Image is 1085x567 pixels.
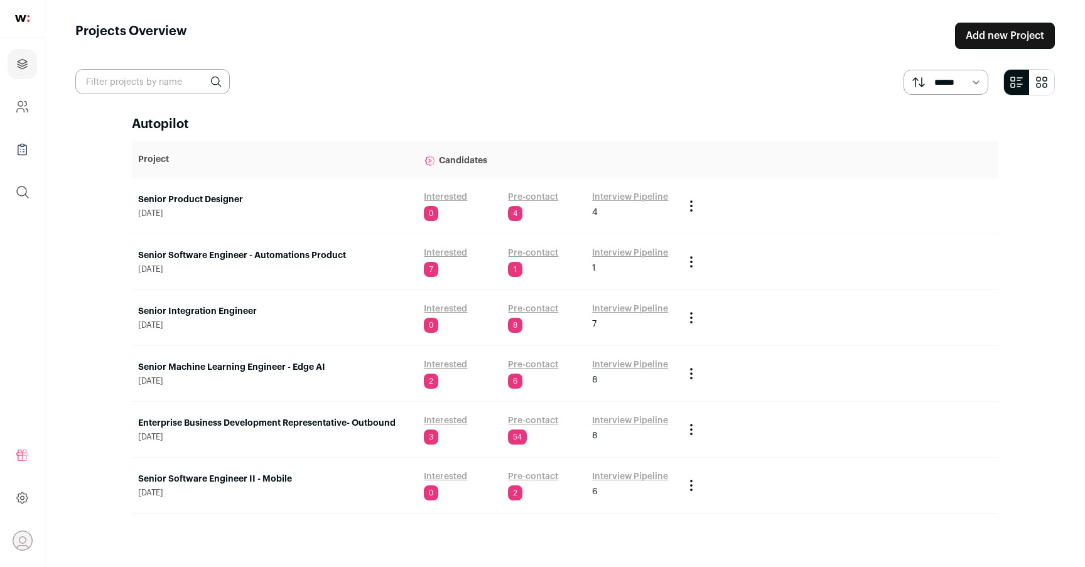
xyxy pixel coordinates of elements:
[684,366,699,381] button: Project Actions
[8,134,37,165] a: Company Lists
[424,359,467,371] a: Interested
[508,303,558,315] a: Pre-contact
[138,320,411,330] span: [DATE]
[8,92,37,122] a: Company and ATS Settings
[138,264,411,274] span: [DATE]
[508,414,558,427] a: Pre-contact
[424,247,467,259] a: Interested
[684,478,699,493] button: Project Actions
[684,422,699,437] button: Project Actions
[424,147,671,172] p: Candidates
[508,262,522,277] span: 1
[508,470,558,483] a: Pre-contact
[138,417,411,429] a: Enterprise Business Development Representative- Outbound
[508,359,558,371] a: Pre-contact
[508,485,522,500] span: 2
[592,359,668,371] a: Interview Pipeline
[508,429,527,445] span: 54
[592,318,596,330] span: 7
[424,429,438,445] span: 3
[684,254,699,269] button: Project Actions
[508,318,522,333] span: 8
[592,303,668,315] a: Interview Pipeline
[592,429,597,442] span: 8
[138,249,411,262] a: Senior Software Engineer - Automations Product
[138,488,411,498] span: [DATE]
[424,206,438,221] span: 0
[424,485,438,500] span: 0
[132,116,998,133] h2: Autopilot
[508,191,558,203] a: Pre-contact
[508,247,558,259] a: Pre-contact
[592,262,596,274] span: 1
[592,206,598,219] span: 4
[592,374,597,386] span: 8
[424,470,467,483] a: Interested
[15,15,30,22] img: wellfound-shorthand-0d5821cbd27db2630d0214b213865d53afaa358527fdda9d0ea32b1df1b89c2c.svg
[138,153,411,166] p: Project
[592,247,668,259] a: Interview Pipeline
[8,49,37,79] a: Projects
[138,432,411,442] span: [DATE]
[424,374,438,389] span: 2
[138,473,411,485] a: Senior Software Engineer II - Mobile
[424,303,467,315] a: Interested
[592,414,668,427] a: Interview Pipeline
[424,262,438,277] span: 7
[138,208,411,219] span: [DATE]
[13,531,33,551] button: Open dropdown
[424,414,467,427] a: Interested
[684,310,699,325] button: Project Actions
[138,361,411,374] a: Senior Machine Learning Engineer - Edge AI
[592,485,598,498] span: 6
[424,318,438,333] span: 0
[684,198,699,213] button: Project Actions
[138,305,411,318] a: Senior Integration Engineer
[592,470,668,483] a: Interview Pipeline
[75,69,230,94] input: Filter projects by name
[508,206,522,221] span: 4
[508,374,522,389] span: 6
[138,193,411,206] a: Senior Product Designer
[955,23,1055,49] a: Add new Project
[592,191,668,203] a: Interview Pipeline
[75,23,187,49] h1: Projects Overview
[424,191,467,203] a: Interested
[138,376,411,386] span: [DATE]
